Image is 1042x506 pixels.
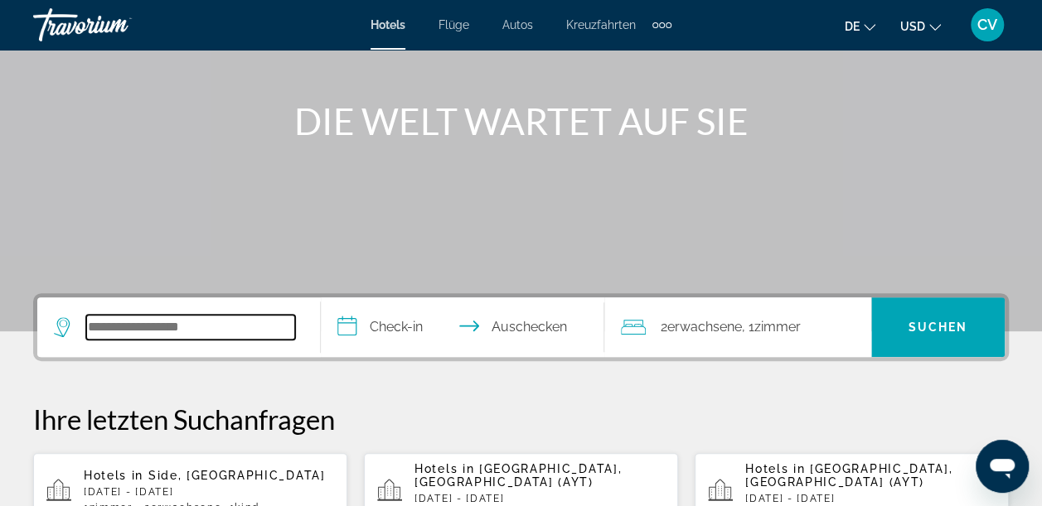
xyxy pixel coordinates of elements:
[900,14,941,38] button: Währung ändern
[845,20,860,33] span: De
[652,12,671,38] button: Zusätzliche Navigationselemente
[566,18,636,31] a: Kreuzfahrten
[371,18,405,31] a: Hotels
[871,297,1005,357] button: Suchen
[667,319,742,335] span: Erwachsene
[33,402,1009,436] p: Ihre letzten Suchanfragen
[414,462,474,475] span: Hotels in
[976,440,1029,493] iframe: Schaltfläche zum Öffnen des Messaging-Fensters
[900,20,925,33] span: USD
[966,7,1009,42] button: Benutzermenü
[745,493,996,504] p: [DATE] - [DATE]
[211,99,832,142] h1: DIE WELT WARTET AUF SIE
[745,462,805,475] span: Hotels in
[37,297,1005,357] div: Such-Widget
[439,18,469,31] a: Flüge
[754,319,801,335] span: Zimmer
[977,17,997,33] span: CV
[909,320,968,334] span: Suchen
[745,462,952,489] span: [GEOGRAPHIC_DATA], [GEOGRAPHIC_DATA] (AYT)
[148,469,326,482] span: Side, [GEOGRAPHIC_DATA]
[84,469,143,482] span: Hotels in
[33,3,199,46] a: Travorium
[604,297,871,357] button: Reisende: 2 Erwachsene, 0 Kinder
[742,319,754,335] font: , 1
[845,14,875,38] button: Sprache ändern
[502,18,533,31] a: Autos
[321,297,604,357] button: Check-in- und Check-out-Daten
[414,462,622,489] span: [GEOGRAPHIC_DATA], [GEOGRAPHIC_DATA] (AYT)
[414,493,665,504] p: [DATE] - [DATE]
[84,486,334,498] p: [DATE] - [DATE]
[661,319,667,335] font: 2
